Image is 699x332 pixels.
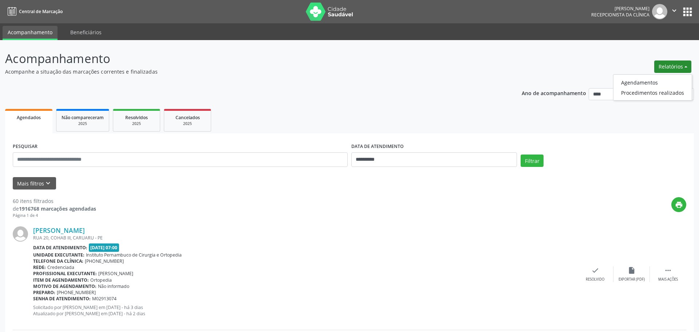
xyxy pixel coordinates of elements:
[33,304,577,317] p: Solicitado por [PERSON_NAME] em [DATE] - há 3 dias Atualizado por [PERSON_NAME] em [DATE] - há 2 ...
[13,141,37,152] label: PESQUISAR
[33,252,84,258] b: Unidade executante:
[613,77,692,87] a: Agendamentos
[13,205,96,212] div: de
[90,277,112,283] span: Ortopedia
[613,74,692,101] ul: Relatórios
[175,114,200,121] span: Cancelados
[44,179,52,187] i: keyboard_arrow_down
[33,270,97,277] b: Profissional executante:
[57,289,96,296] span: [PHONE_NUMBER]
[670,7,678,15] i: 
[628,266,636,274] i: insert_drive_file
[98,270,133,277] span: [PERSON_NAME]
[654,60,691,73] button: Relatórios
[92,296,116,302] span: M02913074
[33,277,89,283] b: Item de agendamento:
[33,264,46,270] b: Rede:
[47,264,74,270] span: Credenciada
[675,201,683,209] i: print
[5,68,487,75] p: Acompanhe a situação das marcações correntes e finalizadas
[33,235,577,241] div: RUA 20, COHAB III, CARUARU - PE
[33,296,91,302] b: Senha de atendimento:
[681,5,694,18] button: apps
[521,155,544,167] button: Filtrar
[62,114,104,121] span: Não compareceram
[664,266,672,274] i: 
[85,258,124,264] span: [PHONE_NUMBER]
[591,266,599,274] i: check
[98,283,129,289] span: Não informado
[522,88,586,97] p: Ano de acompanhamento
[13,177,56,190] button: Mais filtroskeyboard_arrow_down
[33,226,85,234] a: [PERSON_NAME]
[13,212,96,219] div: Página 1 de 4
[62,121,104,126] div: 2025
[652,4,667,19] img: img
[351,141,404,152] label: DATA DE ATENDIMENTO
[13,197,96,205] div: 60 itens filtrados
[19,205,96,212] strong: 1916768 marcações agendadas
[591,5,649,12] div: [PERSON_NAME]
[586,277,604,282] div: Resolvido
[89,243,119,252] span: [DATE] 07:00
[658,277,678,282] div: Mais ações
[671,197,686,212] button: print
[3,26,58,40] a: Acompanhamento
[65,26,107,39] a: Beneficiários
[169,121,206,126] div: 2025
[591,12,649,18] span: Recepcionista da clínica
[118,121,155,126] div: 2025
[86,252,182,258] span: Instituto Pernambuco de Cirurgia e Ortopedia
[613,87,692,98] a: Procedimentos realizados
[667,4,681,19] button: 
[33,289,55,296] b: Preparo:
[125,114,148,121] span: Resolvidos
[13,226,28,242] img: img
[619,277,645,282] div: Exportar (PDF)
[33,283,96,289] b: Motivo de agendamento:
[19,8,63,15] span: Central de Marcação
[33,245,87,251] b: Data de atendimento:
[17,114,41,121] span: Agendados
[33,258,83,264] b: Telefone da clínica:
[5,50,487,68] p: Acompanhamento
[5,5,63,17] a: Central de Marcação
